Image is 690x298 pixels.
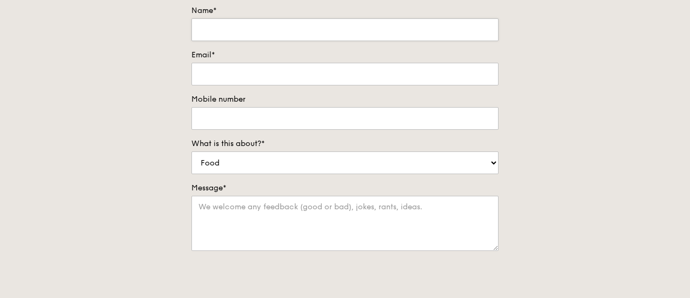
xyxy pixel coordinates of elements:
label: Mobile number [191,94,499,105]
label: Email* [191,50,499,61]
label: Message* [191,183,499,194]
label: What is this about?* [191,138,499,149]
label: Name* [191,5,499,16]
